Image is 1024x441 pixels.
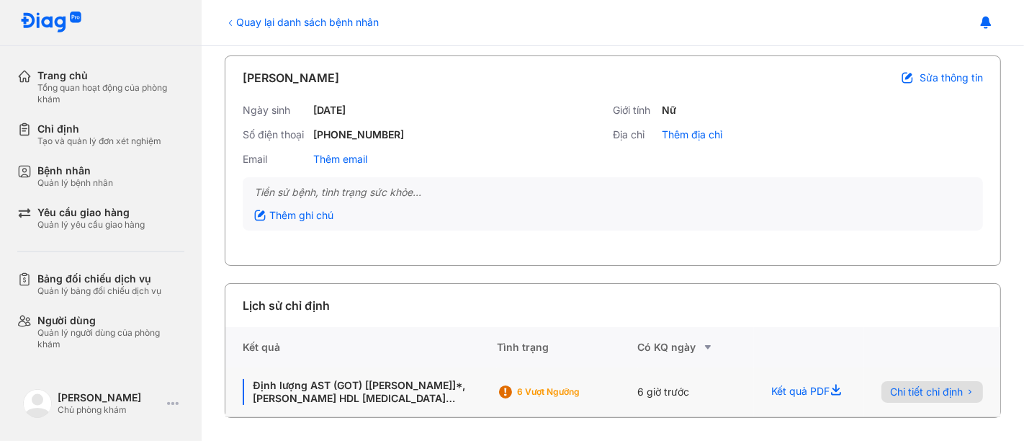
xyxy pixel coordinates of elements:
div: Trang chủ [37,69,184,82]
div: Thêm ghi chú [254,209,333,222]
div: Người dùng [37,314,184,327]
div: Tiền sử bệnh, tình trạng sức khỏe... [254,186,971,199]
div: Quản lý người dùng của phòng khám [37,327,184,350]
div: Số điện thoại [243,128,307,141]
div: Thêm email [313,153,367,166]
div: Quản lý yêu cầu giao hàng [37,219,145,231]
div: 6 Vượt ngưỡng [517,386,632,398]
img: logo [23,389,52,418]
div: [PHONE_NUMBER] [313,128,404,141]
img: logo [20,12,82,34]
div: [PERSON_NAME] [243,69,339,86]
span: Sửa thông tin [920,71,983,84]
span: Chi tiết chỉ định [890,386,963,398]
div: Định lượng AST (GOT) [[PERSON_NAME]]*, [PERSON_NAME] HDL [MEDICAL_DATA] [Huyết Thanh]*, Định lượn... [243,379,480,405]
div: Nữ [662,104,676,117]
div: Chủ phòng khám [58,404,161,416]
div: Chỉ định [37,122,161,135]
button: Chi tiết chỉ định [881,381,983,403]
div: Quản lý bảng đối chiếu dịch vụ [37,285,161,297]
div: Quản lý bệnh nhân [37,177,113,189]
div: 6 giờ trước [638,367,754,417]
div: Có KQ ngày [638,339,754,356]
div: Tạo và quản lý đơn xét nghiệm [37,135,161,147]
div: Quay lại danh sách bệnh nhân [225,14,379,30]
div: Bảng đối chiếu dịch vụ [37,272,161,285]
div: Yêu cầu giao hàng [37,206,145,219]
div: Giới tính [613,104,656,117]
div: [PERSON_NAME] [58,391,161,404]
div: Địa chỉ [613,128,656,141]
div: Tổng quan hoạt động của phòng khám [37,82,184,105]
div: Email [243,153,307,166]
div: Bệnh nhân [37,164,113,177]
div: [DATE] [313,104,346,117]
div: Kết quả [225,327,497,367]
div: Lịch sử chỉ định [243,297,330,314]
div: Thêm địa chỉ [662,128,722,141]
div: Ngày sinh [243,104,307,117]
div: Kết quả PDF [754,367,864,417]
div: Tình trạng [497,327,638,367]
